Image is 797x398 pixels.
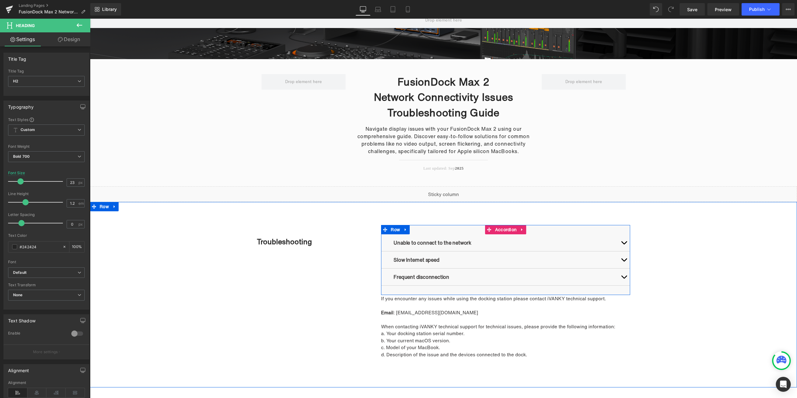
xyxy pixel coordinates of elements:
[403,206,428,216] span: Accordion
[8,315,35,323] div: Text Shadow
[400,3,415,16] a: Mobile
[13,293,23,297] b: None
[265,106,442,136] p: Navigate display issues with your FusionDock Max 2 using our comprehensive guide. Discover easy-t...
[8,283,85,287] div: Text Transform
[304,220,528,228] p: Unable to connect to the network
[13,154,30,159] b: Bold 700
[8,331,65,337] div: Enable
[8,117,85,122] div: Text Styles
[69,241,84,252] div: %
[19,9,78,14] span: FusionDock Max 2 Network Connectivity Issues
[291,290,304,297] strong: Email
[304,237,528,245] p: Slow Internet speed
[20,243,59,250] input: Color
[102,7,117,12] span: Library
[13,79,18,83] b: H2
[782,3,795,16] button: More
[4,344,89,359] button: More settings
[8,101,34,110] div: Typography
[90,3,121,16] a: New Library
[687,6,697,13] span: Save
[46,32,92,46] a: Design
[365,147,374,152] span: 2025
[21,183,29,193] a: Expand / Collapse
[291,311,540,318] p: a. Your docking station serial number.
[265,55,442,71] h2: FusionDock Max 2
[291,332,540,339] p: d. Description of the issue and the devices connected to the dock.
[8,192,85,196] div: Line Height
[8,183,21,193] span: Row
[265,71,442,101] h2: Network Connectivity Issues Troubleshooting Guide
[707,3,739,16] a: Preview
[291,304,525,311] span: When contacting iVANKY technical support for technical issues, please provide the following infor...
[385,3,400,16] a: Tablet
[8,69,85,73] div: Title Tag
[8,260,85,264] div: Font
[167,219,291,227] h2: Troubleshooting
[8,233,85,238] div: Text Color
[16,23,35,28] span: Heading
[428,206,436,216] a: Expand / Collapse
[650,3,662,16] button: Undo
[742,3,780,16] button: Publish
[299,206,312,216] span: Row
[333,147,365,152] span: Last updated: Sep
[291,276,540,283] p: If you encounter any issues while using the docking station please contact iVANKY technical support.
[665,3,677,16] button: Redo
[291,290,540,297] p: : [EMAIL_ADDRESS][DOMAIN_NAME]
[291,325,540,332] p: c. Model of your MacBook.
[33,349,58,355] p: More settings
[78,201,84,205] span: em
[356,3,370,16] a: Desktop
[8,381,85,385] div: Alignment
[749,7,765,12] span: Publish
[715,6,732,13] span: Preview
[776,377,791,392] div: Open Intercom Messenger
[370,3,385,16] a: Laptop
[78,222,84,226] span: px
[21,127,35,133] b: Custom
[304,255,528,262] p: Frequent disconnection
[19,3,90,8] a: Landing Pages
[8,213,85,217] div: Letter Spacing
[8,171,25,175] div: Font Size
[8,53,26,62] div: Title Tag
[13,270,26,275] i: Default
[8,364,29,373] div: Alignment
[291,318,540,325] p: b. Your current macOS version.
[8,144,85,149] div: Font Weight
[78,180,84,185] span: px
[312,206,320,216] a: Expand / Collapse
